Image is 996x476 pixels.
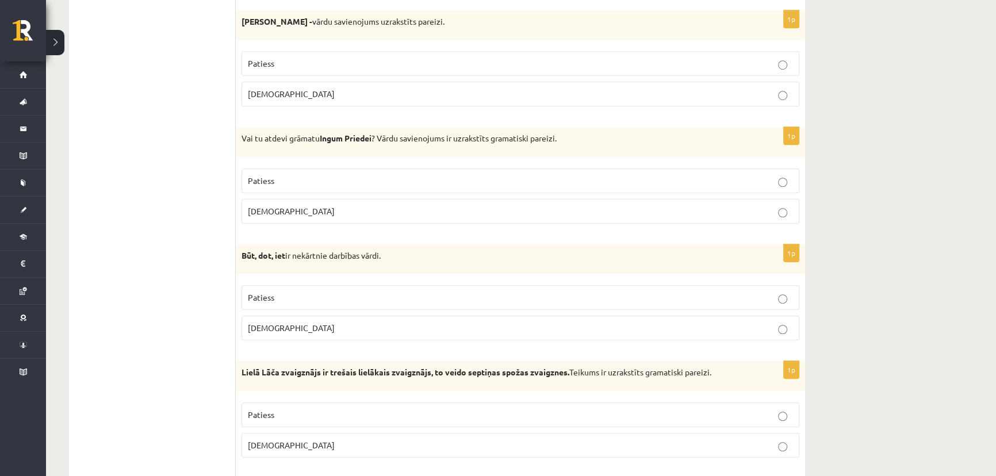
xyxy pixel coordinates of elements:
p: ir nekārtnie darbības vārdi. [242,250,742,262]
span: Patiess [248,58,274,68]
p: 1p [783,126,799,145]
p: 1p [783,10,799,28]
input: [DEMOGRAPHIC_DATA] [778,325,787,334]
input: [DEMOGRAPHIC_DATA] [778,208,787,217]
span: [DEMOGRAPHIC_DATA] [248,89,335,99]
strong: [PERSON_NAME] - [242,16,312,26]
p: 1p [783,244,799,262]
span: Patiess [248,175,274,186]
input: [DEMOGRAPHIC_DATA] [778,442,787,451]
strong: Ingum Priedei [320,133,371,143]
input: Patiess [778,60,787,70]
span: [DEMOGRAPHIC_DATA] [248,440,335,450]
span: Patiess [248,409,274,420]
p: Vai tu atdevi grāmatu ? Vārdu savienojums ir uzrakstīts gramatiski pareizi. [242,133,742,144]
span: Patiess [248,292,274,302]
strong: Būt, dot, iet [242,250,285,260]
p: vārdu savienojums uzrakstīts pareizi. [242,16,742,28]
p: 1p [783,360,799,379]
input: Patiess [778,178,787,187]
input: Patiess [778,294,787,304]
p: Teikums ir uzrakstīts gramatiski pareizi. [242,367,742,378]
span: [DEMOGRAPHIC_DATA] [248,206,335,216]
strong: Lielā Lāča zvaigznājs ir trešais lielākais zvaigznājs, to veido septiņas spožas zvaigznes. [242,367,569,377]
span: [DEMOGRAPHIC_DATA] [248,323,335,333]
input: [DEMOGRAPHIC_DATA] [778,91,787,100]
a: Rīgas 1. Tālmācības vidusskola [13,20,46,49]
input: Patiess [778,412,787,421]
